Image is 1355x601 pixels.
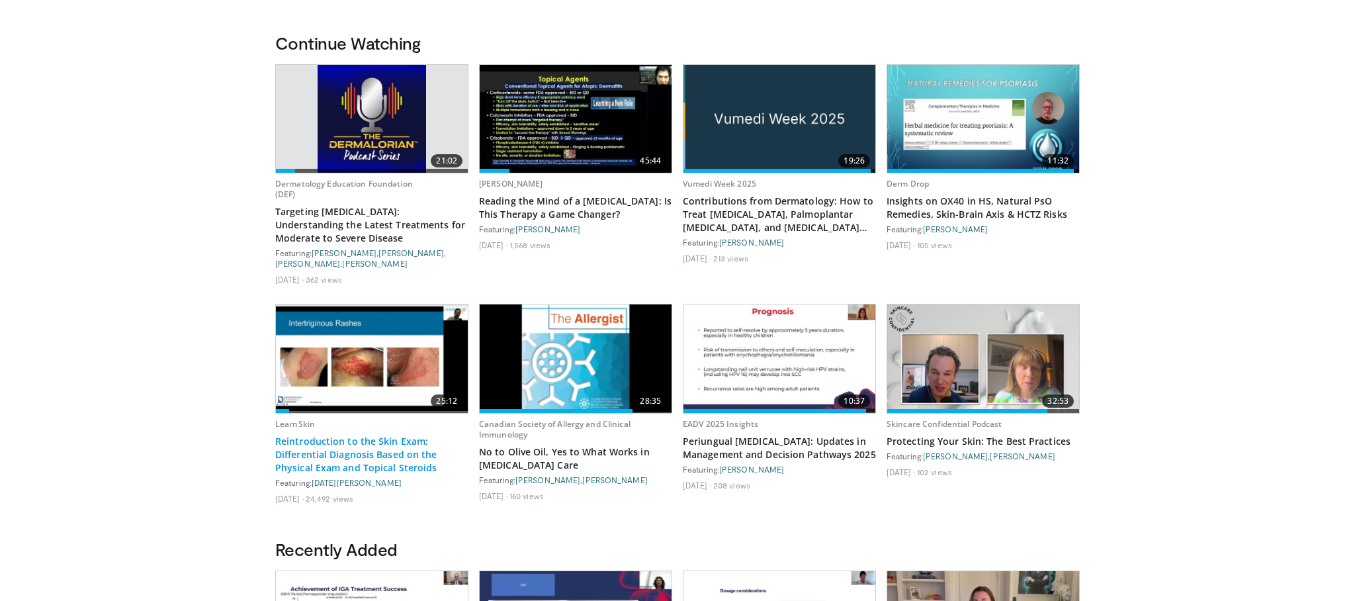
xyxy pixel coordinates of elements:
[887,467,915,477] li: [DATE]
[276,304,468,412] a: 25:12
[276,65,468,173] a: 21:02
[887,304,1079,412] img: bd404231-b653-42fb-850e-aa76c9cce1ee.620x360_q85_upscale.jpg
[1042,394,1074,408] span: 32:53
[312,248,376,257] a: [PERSON_NAME]
[275,418,315,430] a: LearnSkin
[582,475,647,485] a: [PERSON_NAME]
[275,539,1080,560] h3: Recently Added
[683,178,756,189] a: Vumedi Week 2025
[515,224,580,234] a: [PERSON_NAME]
[479,195,672,221] a: Reading the Mind of a [MEDICAL_DATA]: Is This Therapy a Game Changer?
[683,65,875,173] a: 19:26
[318,65,425,173] img: adc3bf43-c60e-4227-a553-f4c49a1c5848.620x360_q85_upscale.jpg
[887,224,1080,234] div: Featuring:
[378,248,443,257] a: [PERSON_NAME]
[887,304,1079,412] a: 32:53
[838,394,870,408] span: 10:37
[480,65,672,173] a: 45:44
[275,435,468,475] a: Reintroduction to the Skin Exam: Differential Diagnosis Based on the Physical Exam and Topical St...
[683,304,875,412] img: 68f2639c-056f-4978-a0f0-b34bead6e44a.620x360_q85_upscale.jpg
[887,240,915,250] li: [DATE]
[683,237,876,248] div: Featuring:
[480,65,672,173] img: c27960c8-b3a9-4aac-b8d6-6d35a2696d49.620x360_q85_upscale.jpg
[683,253,711,263] li: [DATE]
[479,240,507,250] li: [DATE]
[713,480,750,490] li: 208 views
[479,178,543,189] a: [PERSON_NAME]
[917,240,952,250] li: 105 views
[306,274,342,285] li: 362 views
[887,418,1002,430] a: Skincare Confidential Podcast
[719,465,784,474] a: [PERSON_NAME]
[719,238,784,247] a: [PERSON_NAME]
[887,65,1079,173] img: ac76dc30-93c3-47ce-95d4-e05863d5f478.620x360_q85_upscale.jpg
[275,32,1080,54] h3: Continue Watching
[634,154,666,167] span: 45:44
[713,253,748,263] li: 213 views
[683,65,875,173] img: 6e409c86-e699-4d9c-8d92-fc132e50b4a1.jpg.620x360_q85_upscale.jpg
[275,477,468,488] div: Featuring:
[887,178,929,189] a: Derm Drop
[887,65,1079,173] a: 11:32
[683,195,876,234] a: Contributions from Dermatology: How to Treat [MEDICAL_DATA], Palmoplantar [MEDICAL_DATA], and [ME...
[683,304,875,412] a: 10:37
[275,259,340,268] a: [PERSON_NAME]
[887,435,1080,448] a: Protecting Your Skin: The Best Practices
[838,154,870,167] span: 19:26
[480,304,672,412] img: b516c04a-a919-449d-b289-b38f417be517.620x360_q85_upscale.jpg
[509,490,544,501] li: 160 views
[683,435,876,461] a: Periungual [MEDICAL_DATA]: Updates in Management and Decision Pathways 2025
[479,490,507,501] li: [DATE]
[515,475,580,485] a: [PERSON_NAME]
[275,274,304,285] li: [DATE]
[887,195,1080,221] a: Insights on OX40 in HS, Natural PsO Remedies, Skin-Brain Axis & HCTZ Risks
[479,418,631,440] a: Canadian Society of Allergy and Clinical Immunology
[275,493,304,504] li: [DATE]
[479,475,672,485] div: Featuring: ,
[306,493,353,504] li: 24,492 views
[923,451,988,461] a: [PERSON_NAME]
[1042,154,1074,167] span: 11:32
[509,240,550,250] li: 1,568 views
[431,154,462,167] span: 21:02
[275,178,413,200] a: Dermatology Education Foundation (DEF)
[887,451,1080,461] div: Featuring: ,
[342,259,407,268] a: [PERSON_NAME]
[431,394,462,408] span: 25:12
[923,224,988,234] a: [PERSON_NAME]
[479,445,672,472] a: No to Olive Oil, Yes to What Works in [MEDICAL_DATA] Care
[479,224,672,234] div: Featuring:
[683,418,758,430] a: EADV 2025 Insights
[634,394,666,408] span: 28:35
[275,248,468,269] div: Featuring: , , ,
[276,306,468,412] img: 022c50fb-a848-4cac-a9d8-ea0906b33a1b.620x360_q85_upscale.jpg
[683,480,711,490] li: [DATE]
[480,304,672,412] a: 28:35
[312,478,402,487] a: [DATE][PERSON_NAME]
[990,451,1055,461] a: [PERSON_NAME]
[917,467,952,477] li: 102 views
[683,464,876,475] div: Featuring:
[275,205,468,245] a: Targeting [MEDICAL_DATA]: Understanding the Latest Treatments for Moderate to Severe Disease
